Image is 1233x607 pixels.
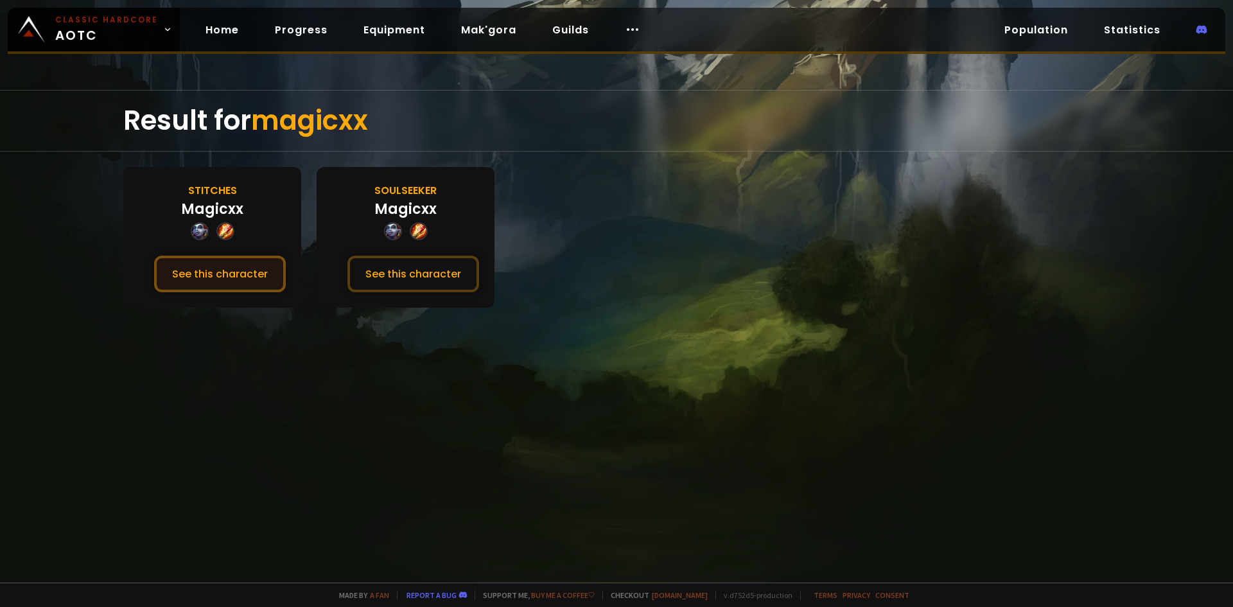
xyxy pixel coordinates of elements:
small: Classic Hardcore [55,14,158,26]
a: Guilds [542,17,599,43]
span: AOTC [55,14,158,45]
a: Buy me a coffee [531,590,595,600]
div: Magicxx [181,198,243,220]
a: Statistics [1094,17,1171,43]
span: v. d752d5 - production [715,590,792,600]
span: magicxx [251,101,368,139]
a: Progress [265,17,338,43]
a: Population [994,17,1078,43]
button: See this character [347,256,479,292]
a: Terms [814,590,837,600]
a: Mak'gora [451,17,527,43]
div: Magicxx [374,198,437,220]
span: Made by [331,590,389,600]
a: Equipment [353,17,435,43]
a: Privacy [843,590,870,600]
a: Report a bug [407,590,457,600]
span: Support me, [475,590,595,600]
span: Checkout [602,590,708,600]
div: Result for [123,91,1110,151]
a: [DOMAIN_NAME] [652,590,708,600]
a: Home [195,17,249,43]
a: Consent [875,590,909,600]
button: See this character [154,256,286,292]
a: a fan [370,590,389,600]
a: Classic HardcoreAOTC [8,8,180,51]
div: Stitches [188,182,237,198]
div: Soulseeker [374,182,437,198]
